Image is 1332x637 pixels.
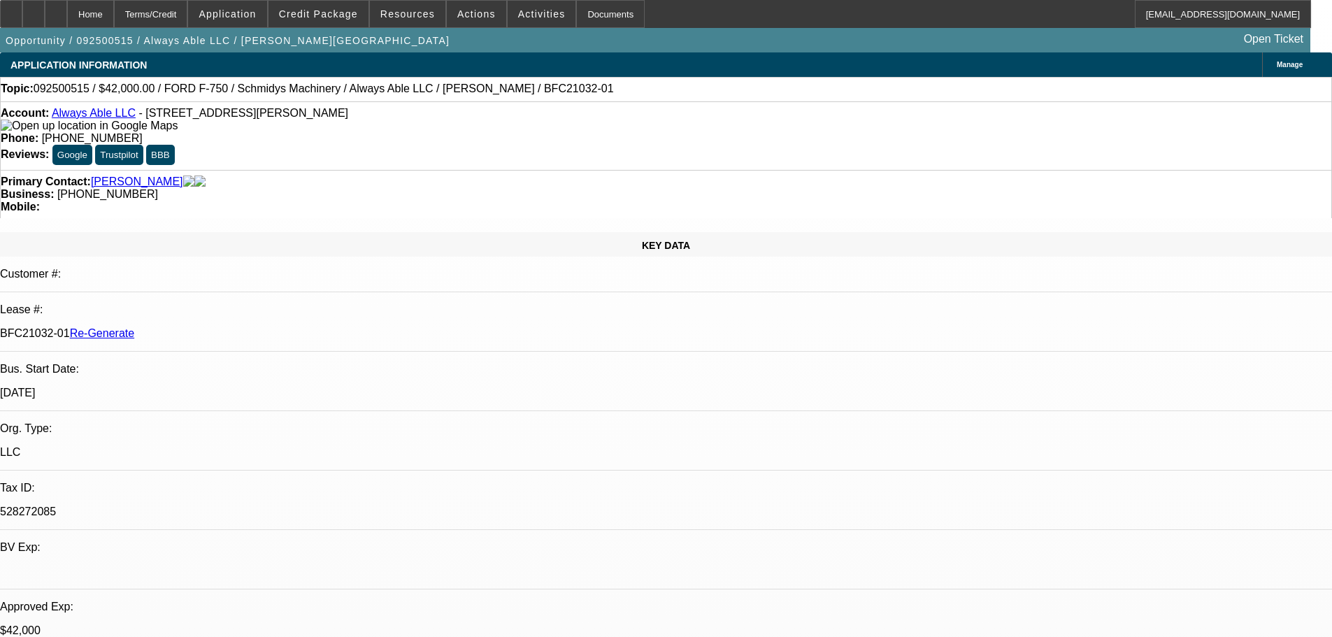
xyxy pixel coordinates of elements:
span: Application [199,8,256,20]
strong: Business: [1,188,54,200]
button: Activities [508,1,576,27]
span: [PHONE_NUMBER] [57,188,158,200]
a: Always Able LLC [52,107,136,119]
span: APPLICATION INFORMATION [10,59,147,71]
span: KEY DATA [642,240,690,251]
button: BBB [146,145,175,165]
strong: Primary Contact: [1,176,91,188]
strong: Reviews: [1,148,49,160]
button: Trustpilot [95,145,143,165]
a: [PERSON_NAME] [91,176,183,188]
button: Application [188,1,266,27]
span: Opportunity / 092500515 / Always Able LLC / [PERSON_NAME][GEOGRAPHIC_DATA] [6,35,450,46]
button: Google [52,145,92,165]
span: Credit Package [279,8,358,20]
strong: Topic: [1,83,34,95]
a: View Google Maps [1,120,178,131]
strong: Phone: [1,132,38,144]
img: facebook-icon.png [183,176,194,188]
strong: Account: [1,107,49,119]
img: Open up location in Google Maps [1,120,178,132]
span: Resources [380,8,435,20]
button: Credit Package [268,1,368,27]
span: 092500515 / $42,000.00 / FORD F-750 / Schmidys Machinery / Always Able LLC / [PERSON_NAME] / BFC2... [34,83,614,95]
span: Manage [1277,61,1303,69]
img: linkedin-icon.png [194,176,206,188]
span: [PHONE_NUMBER] [42,132,143,144]
strong: Mobile: [1,201,40,213]
a: Re-Generate [70,327,135,339]
span: - [STREET_ADDRESS][PERSON_NAME] [138,107,348,119]
button: Actions [447,1,506,27]
span: Actions [457,8,496,20]
span: Activities [518,8,566,20]
a: Open Ticket [1238,27,1309,51]
button: Resources [370,1,445,27]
